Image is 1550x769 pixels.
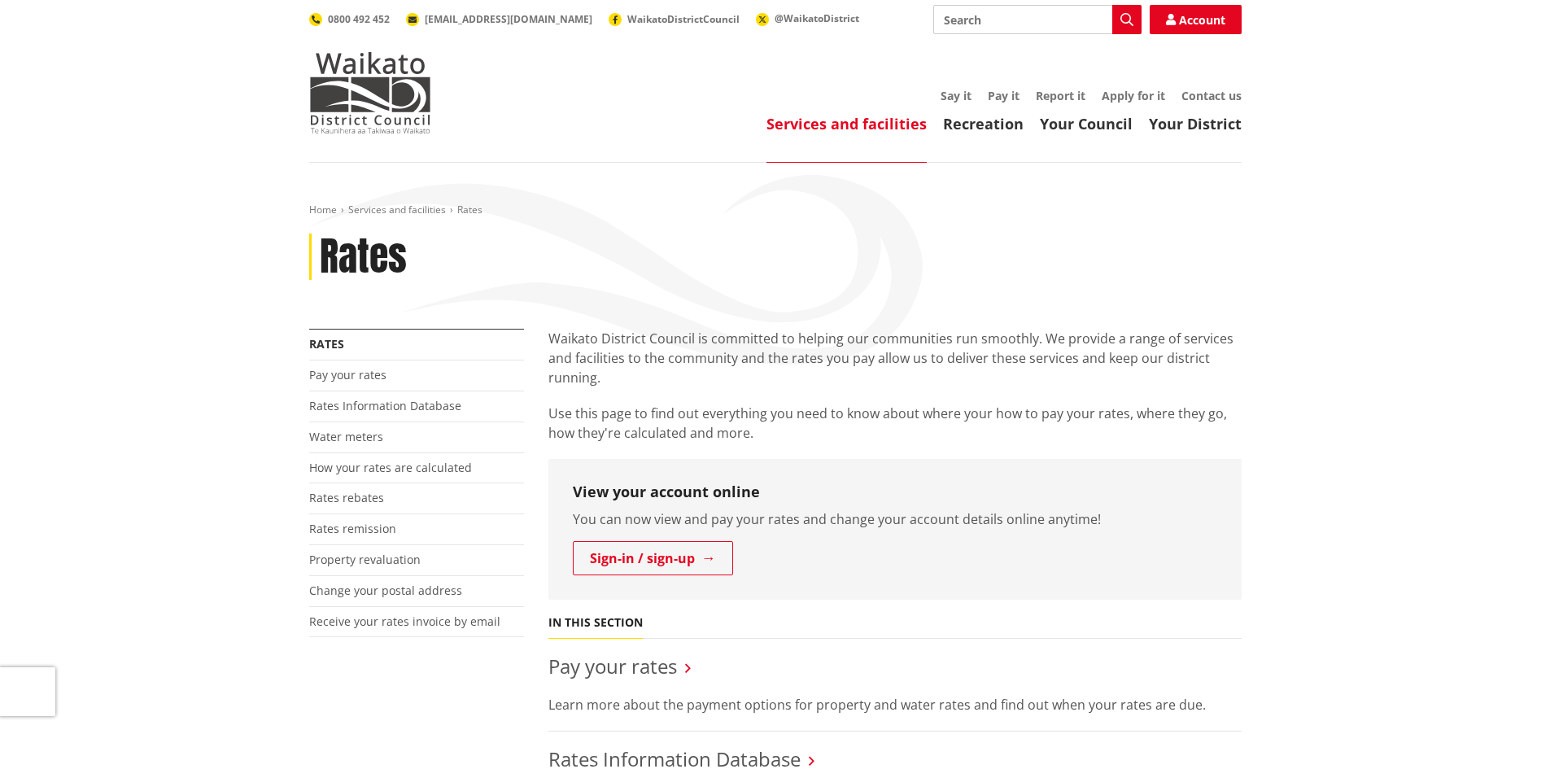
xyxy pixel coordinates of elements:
[548,616,643,630] h5: In this section
[309,52,431,133] img: Waikato District Council - Te Kaunihera aa Takiwaa o Waikato
[1102,88,1165,103] a: Apply for it
[309,367,386,382] a: Pay your rates
[457,203,482,216] span: Rates
[348,203,446,216] a: Services and facilities
[309,336,344,352] a: Rates
[548,329,1242,387] p: Waikato District Council is committed to helping our communities run smoothly. We provide a range...
[1150,5,1242,34] a: Account
[988,88,1020,103] a: Pay it
[573,541,733,575] a: Sign-in / sign-up
[573,483,1217,501] h3: View your account online
[309,552,421,567] a: Property revaluation
[328,12,390,26] span: 0800 492 452
[320,234,407,281] h1: Rates
[309,203,1242,217] nav: breadcrumb
[766,114,927,133] a: Services and facilities
[933,5,1142,34] input: Search input
[309,460,472,475] a: How your rates are calculated
[309,12,390,26] a: 0800 492 452
[609,12,740,26] a: WaikatoDistrictCouncil
[1040,114,1133,133] a: Your Council
[309,398,461,413] a: Rates Information Database
[548,695,1242,714] p: Learn more about the payment options for property and water rates and find out when your rates ar...
[309,583,462,598] a: Change your postal address
[573,509,1217,529] p: You can now view and pay your rates and change your account details online anytime!
[627,12,740,26] span: WaikatoDistrictCouncil
[406,12,592,26] a: [EMAIL_ADDRESS][DOMAIN_NAME]
[1149,114,1242,133] a: Your District
[309,429,383,444] a: Water meters
[309,614,500,629] a: Receive your rates invoice by email
[548,404,1242,443] p: Use this page to find out everything you need to know about where your how to pay your rates, whe...
[941,88,971,103] a: Say it
[309,490,384,505] a: Rates rebates
[309,203,337,216] a: Home
[309,521,396,536] a: Rates remission
[756,11,859,25] a: @WaikatoDistrict
[425,12,592,26] span: [EMAIL_ADDRESS][DOMAIN_NAME]
[1036,88,1085,103] a: Report it
[775,11,859,25] span: @WaikatoDistrict
[548,653,677,679] a: Pay your rates
[1181,88,1242,103] a: Contact us
[943,114,1024,133] a: Recreation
